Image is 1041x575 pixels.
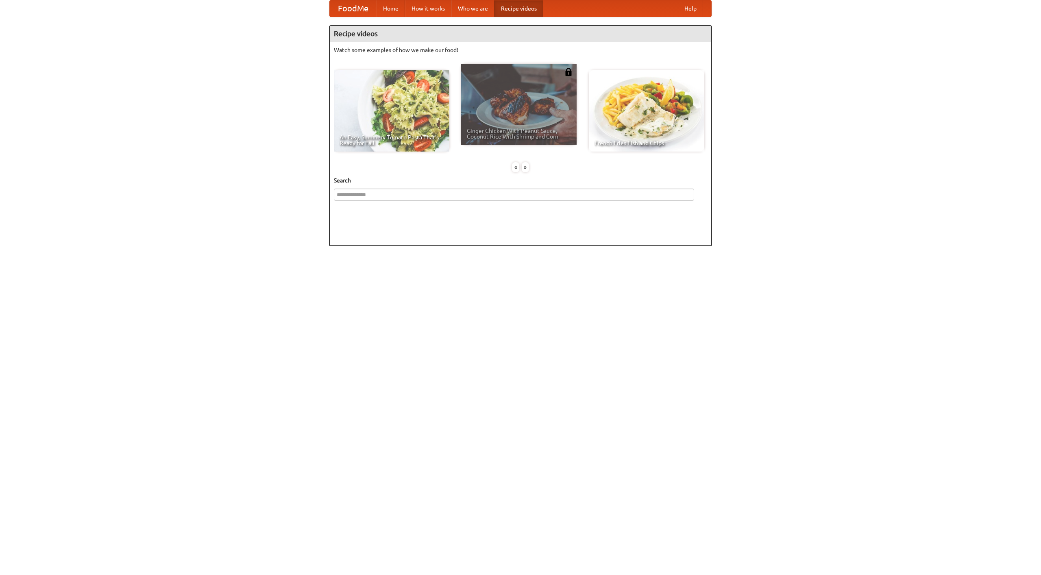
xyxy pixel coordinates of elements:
[330,0,377,17] a: FoodMe
[564,68,573,76] img: 483408.png
[340,135,444,146] span: An Easy, Summery Tomato Pasta That's Ready for Fall
[512,162,519,172] div: «
[405,0,451,17] a: How it works
[494,0,543,17] a: Recipe videos
[595,140,699,146] span: French Fries Fish and Chips
[678,0,703,17] a: Help
[451,0,494,17] a: Who we are
[330,26,711,42] h4: Recipe videos
[334,46,707,54] p: Watch some examples of how we make our food!
[334,70,449,152] a: An Easy, Summery Tomato Pasta That's Ready for Fall
[334,176,707,184] h5: Search
[377,0,405,17] a: Home
[522,162,529,172] div: »
[589,70,704,152] a: French Fries Fish and Chips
